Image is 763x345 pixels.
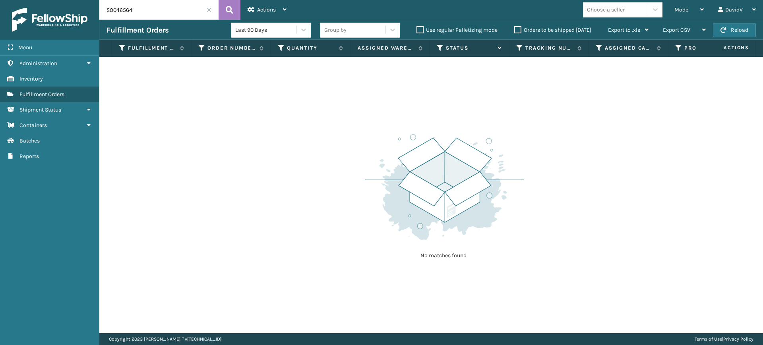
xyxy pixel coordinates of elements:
[514,27,591,33] label: Orders to be shipped [DATE]
[605,44,653,52] label: Assigned Carrier Service
[19,153,39,160] span: Reports
[525,44,573,52] label: Tracking Number
[358,44,414,52] label: Assigned Warehouse
[109,333,221,345] p: Copyright 2023 [PERSON_NAME]™ v [TECHNICAL_ID]
[713,23,756,37] button: Reload
[695,336,722,342] a: Terms of Use
[19,60,57,67] span: Administration
[207,44,256,52] label: Order Number
[107,25,168,35] h3: Fulfillment Orders
[287,44,335,52] label: Quantity
[723,336,753,342] a: Privacy Policy
[663,27,690,33] span: Export CSV
[695,333,753,345] div: |
[324,26,347,34] div: Group by
[684,44,732,52] label: Product SKU
[19,75,43,82] span: Inventory
[12,8,87,32] img: logo
[235,26,297,34] div: Last 90 Days
[674,6,688,13] span: Mode
[19,91,64,98] span: Fulfillment Orders
[257,6,276,13] span: Actions
[19,137,40,144] span: Batches
[446,44,494,52] label: Status
[587,6,625,14] div: Choose a seller
[19,122,47,129] span: Containers
[128,44,176,52] label: Fulfillment Order Id
[416,27,498,33] label: Use regular Palletizing mode
[608,27,640,33] span: Export to .xls
[19,106,61,113] span: Shipment Status
[18,44,32,51] span: Menu
[699,41,754,54] span: Actions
